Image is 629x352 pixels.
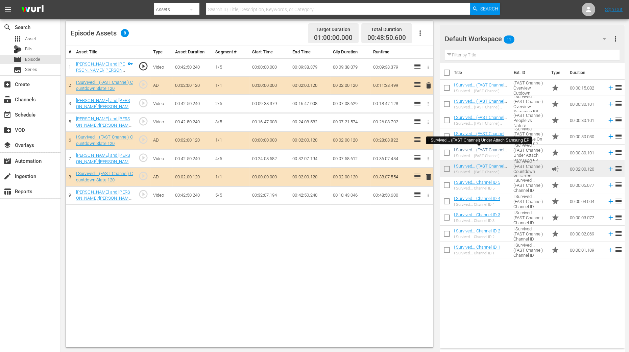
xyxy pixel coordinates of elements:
[330,113,370,131] td: 00:07:21.574
[213,131,249,150] td: 1/1
[172,46,213,58] th: Asset Duration
[3,126,11,134] span: VOD
[66,46,73,58] th: #
[511,80,548,96] td: I Survived... (FAST Channel) Overview Cutdown Samsung EP
[172,76,213,95] td: 00:02:00.120
[314,25,353,34] div: Target Duration
[138,134,148,145] span: play_circle_outline
[454,228,500,233] a: I Survived... Channel ID 2
[14,45,22,53] div: Bits
[511,177,548,193] td: I Survived... (FAST Channel) Channel ID
[150,168,172,186] td: AD
[566,63,606,82] th: Duration
[138,98,148,108] span: play_circle_outline
[425,172,433,182] button: delete
[614,165,623,173] span: reorder
[249,150,290,168] td: 00:24:08.582
[76,190,131,207] a: [PERSON_NAME] and [PERSON_NAME]/[PERSON_NAME]/[PERSON_NAME] (5/5)
[172,95,213,113] td: 00:42:50.240
[138,61,148,71] span: play_circle_outline
[614,148,623,156] span: reorder
[290,186,330,204] td: 00:42:50.240
[330,76,370,95] td: 00:02:00.120
[290,150,330,168] td: 00:32:07.194
[607,84,614,92] svg: Add to Episode
[330,186,370,204] td: 00:10:43.046
[454,196,500,201] a: I Survived... Channel ID 4
[66,76,73,95] td: 2
[16,2,49,18] img: ans4CAIJ8jUAAAAAAAAAAAAAAAAAAAAAAAAgQb4GAAAAAAAAAAAAAAAAAAAAAAAAJMjXAAAAAAAAAAAAAAAAAAAAAAAAgAT5G...
[367,34,406,42] span: 00:48:50.600
[150,46,172,58] th: Type
[213,186,249,204] td: 5/5
[607,198,614,205] svg: Add to Episode
[249,168,290,186] td: 00:00:00.000
[551,84,559,92] span: Promo
[511,112,548,128] td: I Survived... (FAST Channel) People vs Nature Samsung EP
[3,80,11,89] span: Create
[429,137,530,143] div: I Survived... (FAST Channel) Under Attach Samsung EP
[249,76,290,95] td: 00:00:00.000
[614,83,623,92] span: reorder
[551,149,559,157] span: Promo
[76,116,131,134] a: [PERSON_NAME] and [PERSON_NAME]/[PERSON_NAME]/[PERSON_NAME] (3/5)
[454,164,507,174] a: I Survived... (FAST Channel) Countdown Slate 120
[121,29,129,37] span: 8
[454,170,508,174] div: I Survived... (FAST Channel) Countdown Slate 120
[511,145,548,161] td: I Survived... (FAST Channel) Under Attach Samsung EP
[425,135,433,145] button: delete
[511,226,548,242] td: I Survived... (FAST Channel) Channel ID
[614,116,623,124] span: reorder
[607,246,614,254] svg: Add to Episode
[4,5,12,14] span: menu
[138,79,148,90] span: play_circle_outline
[547,63,566,82] th: Type
[213,95,249,113] td: 2/5
[76,98,131,116] a: [PERSON_NAME] and [PERSON_NAME]/[PERSON_NAME]/[PERSON_NAME] (2/5)
[470,3,500,15] button: Search
[454,245,500,250] a: I Survived... Channel ID 1
[370,131,411,150] td: 00:28:08.822
[511,161,548,177] td: I Survived... (FAST Channel) Countdown Slate 120
[138,171,148,181] span: play_circle_outline
[567,226,604,242] td: 00:00:02.069
[614,246,623,254] span: reorder
[150,186,172,204] td: Video
[454,219,500,223] div: I Survived... Channel ID 3
[551,132,559,141] span: Promo
[511,242,548,258] td: I Survived... (FAST Channel) Channel ID
[66,95,73,113] td: 3
[445,29,612,48] div: Default Workspace
[511,193,548,209] td: I Survived... (FAST Channel) Channel ID
[614,132,623,140] span: reorder
[370,186,411,204] td: 00:48:50.600
[290,58,330,76] td: 00:09:38.379
[213,168,249,186] td: 1/1
[551,100,559,108] span: Promo
[454,82,507,98] a: I Survived... (FAST Channel) Overview Cutdown Samsung EP
[551,213,559,222] span: Promo
[454,202,500,207] div: I Survived... Channel ID 4
[454,121,508,126] div: I Survived... (FAST Channel) People vs Nature Samsung EP
[454,105,508,109] div: I Survived... (FAST Channel) Overview Samsung EP
[213,58,249,76] td: 1/5
[480,3,498,15] span: Search
[25,66,37,73] span: Series
[290,46,330,58] th: End Time
[454,235,500,239] div: I Survived... Channel ID 2
[330,168,370,186] td: 00:02:00.120
[25,35,36,42] span: Asset
[25,56,40,63] span: Episode
[172,113,213,131] td: 00:42:50.240
[370,113,411,131] td: 00:26:08.702
[607,117,614,124] svg: Add to Episode
[172,186,213,204] td: 00:42:50.240
[76,153,131,170] a: [PERSON_NAME] and [PERSON_NAME]/[PERSON_NAME]/[PERSON_NAME] (4/5)
[607,149,614,156] svg: Add to Episode
[76,171,133,182] a: I Survived... (FAST Channel) Countdown Slate 120
[330,131,370,150] td: 00:02:00.120
[249,131,290,150] td: 00:00:00.000
[213,113,249,131] td: 3/5
[3,187,11,196] span: Reports
[607,214,614,221] svg: Add to Episode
